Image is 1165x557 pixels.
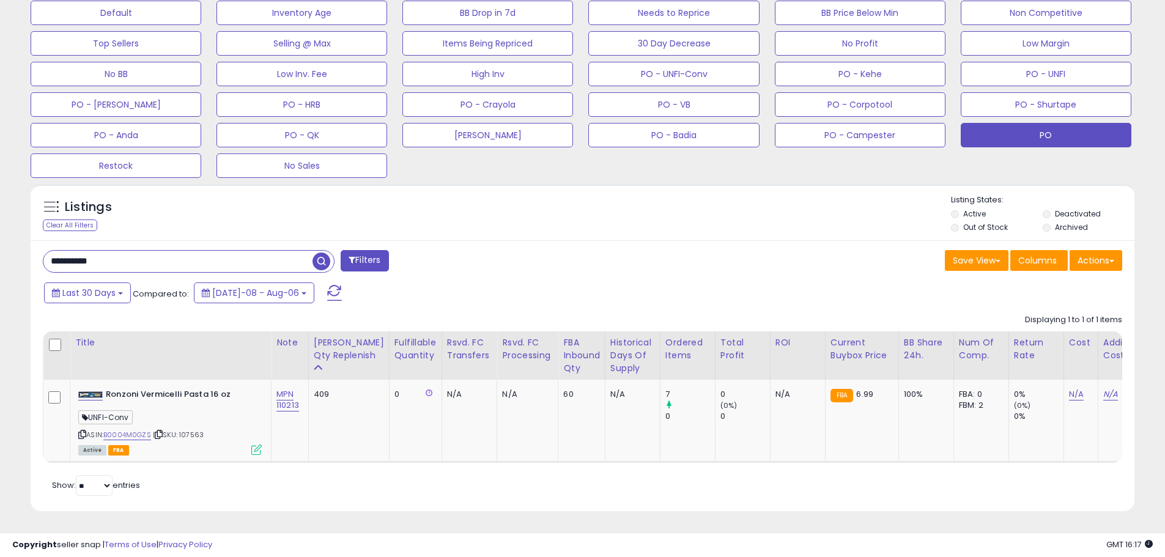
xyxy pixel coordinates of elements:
img: 41ETDHY0EPL._SL40_.jpg [78,391,103,398]
button: PO - UNFI-Conv [588,62,759,86]
button: Restock [31,153,201,178]
div: Note [276,336,303,349]
small: (0%) [1014,400,1031,410]
h5: Listings [65,199,112,216]
div: Displaying 1 to 1 of 1 items [1025,314,1122,326]
div: Historical Days Of Supply [610,336,655,375]
span: FBA [108,445,129,456]
div: Return Rate [1014,336,1059,362]
div: ASIN: [78,389,262,454]
button: PO - Anda [31,123,201,147]
div: 0% [1014,389,1063,400]
button: PO - UNFI [961,62,1131,86]
div: 0 [394,389,432,400]
span: Columns [1018,254,1057,267]
button: No Sales [216,153,387,178]
button: No BB [31,62,201,86]
label: Active [963,208,986,219]
div: 100% [904,389,944,400]
button: Inventory Age [216,1,387,25]
button: No Profit [775,31,945,56]
button: Actions [1070,250,1122,271]
div: Ordered Items [665,336,710,362]
div: FBA inbound Qty [563,336,600,375]
th: Please note that this number is a calculation based on your required days of coverage and your ve... [308,331,389,380]
span: Last 30 Days [62,287,116,299]
button: Top Sellers [31,31,201,56]
button: Low Inv. Fee [216,62,387,86]
button: [PERSON_NAME] [402,123,573,147]
span: UNFI-Conv [78,410,133,424]
label: Deactivated [1055,208,1101,219]
button: Low Margin [961,31,1131,56]
span: | SKU: 107563 [153,430,204,440]
button: Default [31,1,201,25]
div: 7 [665,389,715,400]
button: Columns [1010,250,1068,271]
div: [PERSON_NAME] Qty Replenish [314,336,384,362]
div: 0% [1014,411,1063,422]
button: BB Drop in 7d [402,1,573,25]
span: 6.99 [856,388,873,400]
button: Items Being Repriced [402,31,573,56]
button: 30 Day Decrease [588,31,759,56]
button: PO - [PERSON_NAME] [31,92,201,117]
button: PO - VB [588,92,759,117]
div: Additional Cost [1103,336,1148,362]
small: FBA [830,389,853,402]
label: Archived [1055,222,1088,232]
div: N/A [447,389,488,400]
div: 60 [563,389,596,400]
a: Terms of Use [105,539,157,550]
button: PO - Badia [588,123,759,147]
button: BB Price Below Min [775,1,945,25]
a: N/A [1103,388,1118,400]
div: Total Profit [720,336,765,362]
button: PO - Corpotool [775,92,945,117]
button: Non Competitive [961,1,1131,25]
button: High Inv [402,62,573,86]
button: PO [961,123,1131,147]
div: Fulfillable Quantity [394,336,437,362]
a: MPN 110213 [276,388,299,411]
div: ROI [775,336,820,349]
div: Rsvd. FC Processing [502,336,553,362]
button: PO - QK [216,123,387,147]
div: Num of Comp. [959,336,1004,362]
div: N/A [610,389,651,400]
button: Selling @ Max [216,31,387,56]
div: 0 [720,389,770,400]
button: PO - Shurtape [961,92,1131,117]
div: FBA: 0 [959,389,999,400]
div: Rsvd. FC Transfers [447,336,492,362]
div: 0 [720,411,770,422]
div: BB Share 24h. [904,336,949,362]
p: Listing States: [951,194,1134,206]
span: [DATE]-08 - Aug-06 [212,287,299,299]
div: 0 [665,411,715,422]
label: Out of Stock [963,222,1008,232]
button: PO - Campester [775,123,945,147]
div: FBM: 2 [959,400,999,411]
button: Save View [945,250,1008,271]
button: Last 30 Days [44,282,131,303]
strong: Copyright [12,539,57,550]
div: N/A [502,389,549,400]
span: 2025-09-6 16:17 GMT [1106,539,1153,550]
a: Privacy Policy [158,539,212,550]
div: Cost [1069,336,1093,349]
a: B0004M0GZS [103,430,151,440]
b: Ronzoni Vermicelli Pasta 16 oz [106,389,254,404]
button: Needs to Reprice [588,1,759,25]
small: (0%) [720,400,738,410]
a: N/A [1069,388,1084,400]
div: Clear All Filters [43,219,97,231]
button: PO - HRB [216,92,387,117]
div: seller snap | | [12,539,212,551]
button: PO - Crayola [402,92,573,117]
div: 409 [314,389,380,400]
button: PO - Kehe [775,62,945,86]
span: Compared to: [133,288,189,300]
div: Current Buybox Price [830,336,893,362]
span: All listings currently available for purchase on Amazon [78,445,106,456]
